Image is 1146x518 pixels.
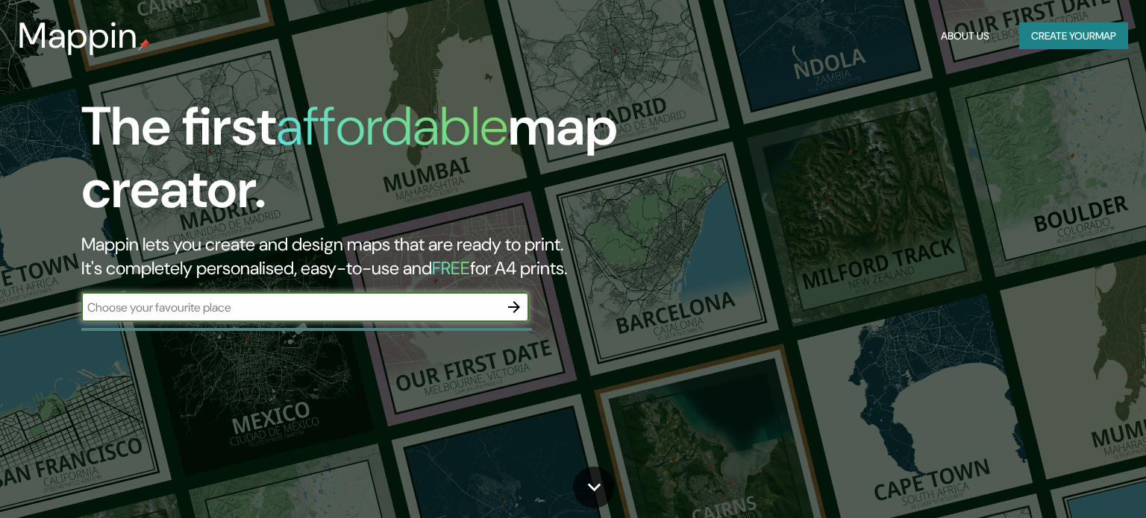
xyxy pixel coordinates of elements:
button: Create yourmap [1019,22,1128,50]
h1: affordable [276,92,508,161]
input: Choose your favourite place [81,299,499,316]
img: mappin-pin [138,39,150,51]
button: About Us [935,22,995,50]
h3: Mappin [18,15,138,57]
h5: FREE [432,256,470,279]
h1: The first map creator. [81,95,654,233]
h2: Mappin lets you create and design maps that are ready to print. It's completely personalised, eas... [81,233,654,280]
